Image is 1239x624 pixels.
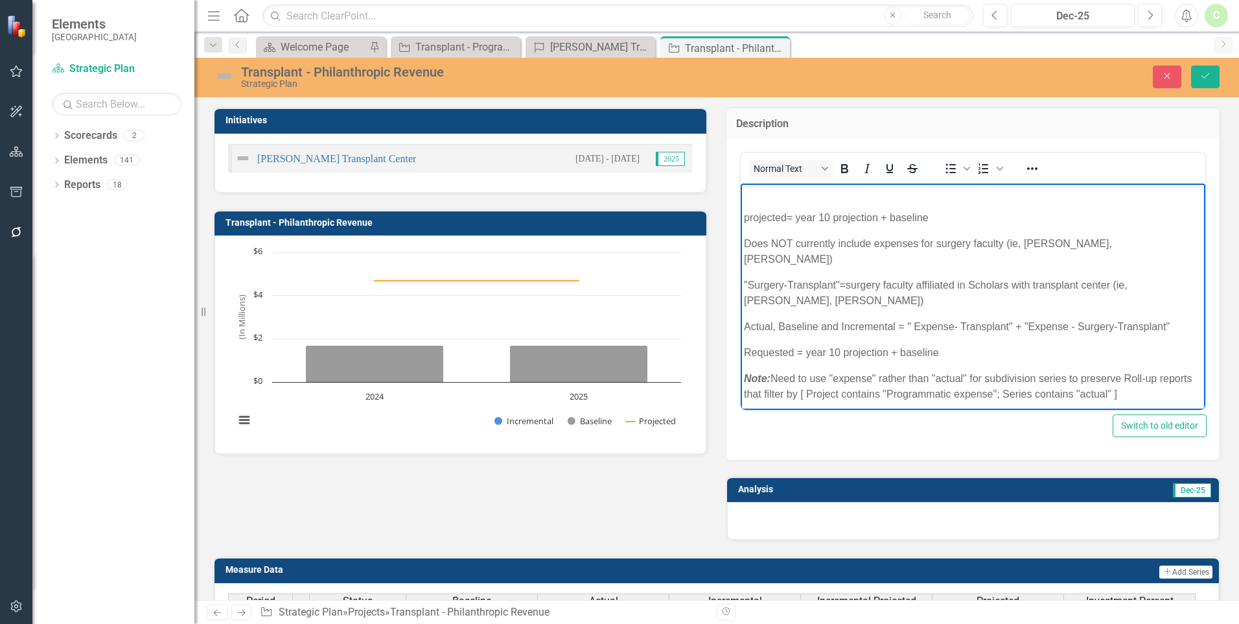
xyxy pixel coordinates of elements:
[494,415,553,427] button: Show Incremental
[107,179,128,190] div: 18
[977,595,1019,607] span: Projected
[905,6,970,25] button: Search
[973,160,1005,178] div: Numbered list
[52,16,137,32] span: Elements
[589,595,618,607] span: Actual
[741,184,1205,410] iframe: Rich Text Area
[235,150,251,166] img: Not Defined
[246,595,275,607] span: Period
[685,40,787,56] div: Transplant - Philanthropic Revenue
[1067,595,1192,618] span: Investment Percent Complete
[64,128,117,143] a: Scorecards
[529,39,652,55] a: [PERSON_NAME] Transplant Center
[1159,566,1212,579] button: Add Series
[64,178,100,193] a: Reports
[260,605,707,620] div: » »
[114,155,139,166] div: 141
[241,65,778,79] div: Transplant - Philanthropic Revenue
[754,163,817,174] span: Normal Text
[343,595,373,607] span: Status
[52,62,181,77] a: Strategic Plan
[736,118,1210,130] h3: Description
[390,606,550,618] div: Transplant - Philanthropic Revenue
[52,93,181,115] input: Search Below...
[253,331,262,343] text: $2
[296,597,307,607] img: 8DAGhfEEPCf229AAAAAElFTkSuQmCC
[656,152,685,166] span: 2025
[226,115,700,125] h3: Initiatives
[394,39,517,55] a: Transplant - Programmatic Expense
[1113,414,1207,437] button: Switch to old editor
[570,390,588,402] text: 2025
[253,289,263,300] text: $4
[236,295,248,340] text: (In Millions)
[510,346,648,383] path: 2025, 1.685114. Baseline.
[738,485,961,494] h3: Analysis
[1173,483,1211,498] span: Dec-25
[281,39,366,55] div: Welcome Page
[901,160,923,178] button: Strikethrough
[241,79,778,89] div: Strategic Plan
[228,246,688,440] svg: Interactive chart
[833,160,855,178] button: Bold
[817,595,916,607] span: Incremental Projected
[626,415,676,427] button: Show Projected
[257,153,416,164] a: [PERSON_NAME] Transplant Center
[262,5,973,27] input: Search ClearPoint...
[214,66,235,86] img: Not Defined
[6,15,29,38] img: ClearPoint Strategy
[365,390,384,402] text: 2024
[568,415,612,427] button: Show Baseline
[1021,160,1043,178] button: Reveal or hide additional toolbar items
[1011,4,1135,27] button: Dec-25
[708,595,762,607] span: Incremental
[550,39,652,55] div: [PERSON_NAME] Transplant Center
[575,152,640,165] small: [DATE] - [DATE]
[940,160,972,178] div: Bullet list
[226,565,738,575] h3: Measure Data
[64,153,108,168] a: Elements
[879,160,901,178] button: Underline
[306,346,648,383] g: Baseline, series 2 of 3. Bar series with 2 bars.
[923,10,951,20] span: Search
[306,346,444,383] path: 2024, 1.685114. Baseline.
[124,130,145,141] div: 2
[228,246,693,440] div: Chart. Highcharts interactive chart.
[308,252,580,346] g: Incremental, series 1 of 3. Bar series with 2 bars.
[856,160,878,178] button: Italic
[253,245,262,257] text: $6
[1015,8,1130,24] div: Dec-25
[259,39,366,55] a: Welcome Page
[748,160,833,178] button: Block Normal Text
[235,411,253,429] button: View chart menu, Chart
[452,595,491,607] span: Baseline
[52,32,137,42] small: [GEOGRAPHIC_DATA]
[253,375,262,387] text: $0
[372,278,582,283] g: Projected, series 3 of 3. Line with 2 data points.
[1205,4,1228,27] button: C
[279,606,343,618] a: Strategic Plan
[415,39,517,55] div: Transplant - Programmatic Expense
[348,606,385,618] a: Projects
[226,218,700,228] h3: Transplant - Philanthropic Revenue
